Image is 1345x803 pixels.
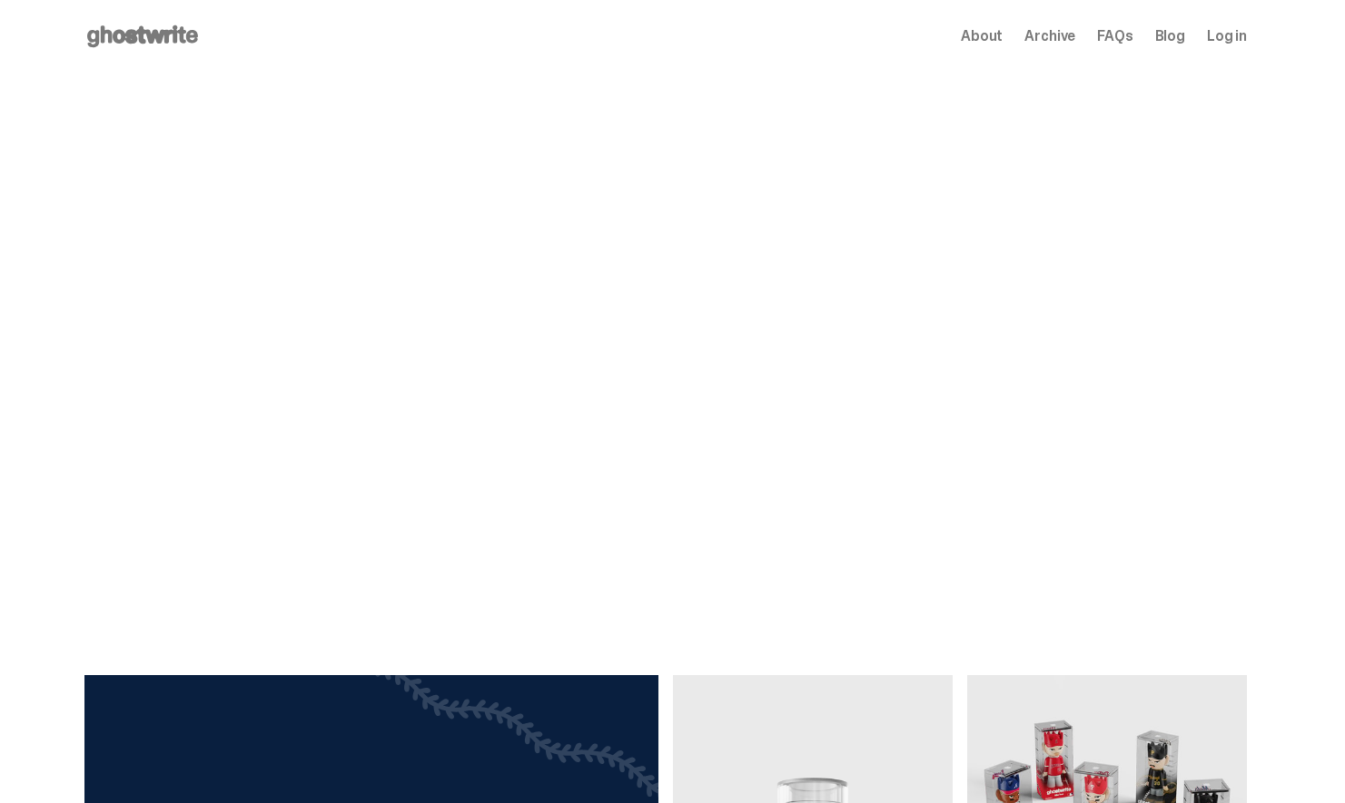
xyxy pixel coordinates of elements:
[961,29,1003,44] a: About
[1155,29,1185,44] a: Blog
[1024,29,1075,44] a: Archive
[1207,29,1247,44] a: Log in
[1097,29,1132,44] a: FAQs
